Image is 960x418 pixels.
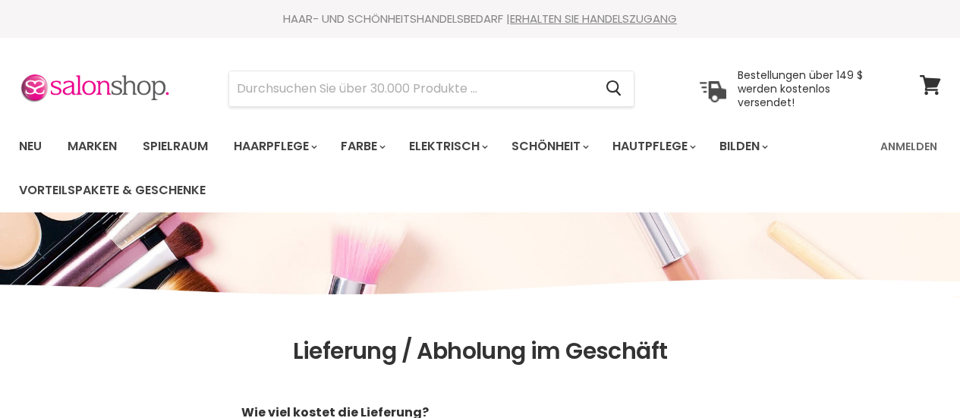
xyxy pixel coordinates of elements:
[19,181,206,199] font: Vorteilspakete & Geschenke
[8,124,871,212] ul: Hauptmenü
[612,137,688,155] font: Hautpflege
[19,137,42,155] font: Neu
[293,335,668,367] font: Lieferung / Abholung im Geschäft
[871,130,946,162] a: Anmelden
[131,130,219,162] a: Spielraum
[329,130,395,162] a: Farbe
[511,137,581,155] font: Schönheit
[341,137,377,155] font: Farbe
[222,130,326,162] a: Haarpflege
[228,71,634,107] form: Produkt
[143,137,208,155] font: Spielraum
[8,130,53,162] a: Neu
[398,130,497,162] a: Elektrisch
[56,130,128,162] a: Marken
[708,130,777,162] a: Bilden
[593,71,634,106] button: Suchen
[8,174,217,206] a: Vorteilspakete & Geschenke
[880,139,937,154] font: Anmelden
[719,137,760,155] font: Bilden
[500,130,598,162] a: Schönheit
[68,137,117,155] font: Marken
[234,137,309,155] font: Haarpflege
[510,11,677,27] a: ERHALTEN SIE HANDELSZUGANG
[738,68,863,110] font: Bestellungen über 149 $ werden kostenlos versendet!
[601,130,705,162] a: Hautpflege
[283,11,510,27] font: HAAR- UND SCHÖNHEITSHANDELSBEDARF |
[229,71,593,106] input: Suchen
[409,137,480,155] font: Elektrisch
